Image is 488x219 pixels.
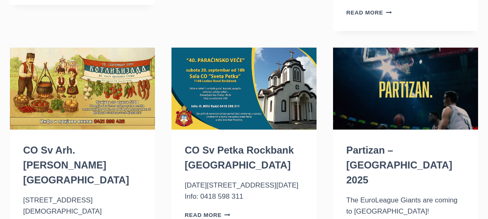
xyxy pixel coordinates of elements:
img: Partizan – Australia 2025 [333,48,478,129]
a: Partizan – [GEOGRAPHIC_DATA] 2025 [346,144,452,185]
a: Read More [185,212,230,218]
p: The EuroLeague Giants are coming to [GEOGRAPHIC_DATA]! [346,195,465,217]
p: [DATE][STREET_ADDRESS][DATE] Info: 0418 598 311 [185,180,303,202]
a: CO Sv Arh. [PERSON_NAME] [GEOGRAPHIC_DATA] [23,144,129,185]
a: Read More [346,10,392,16]
img: CO Sv Petka Rockbank VIC [171,48,317,129]
img: CO Sv Arh. Stefan Keysborough VIC [10,48,155,129]
a: CO Sv Petka Rockbank [GEOGRAPHIC_DATA] [185,144,294,171]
